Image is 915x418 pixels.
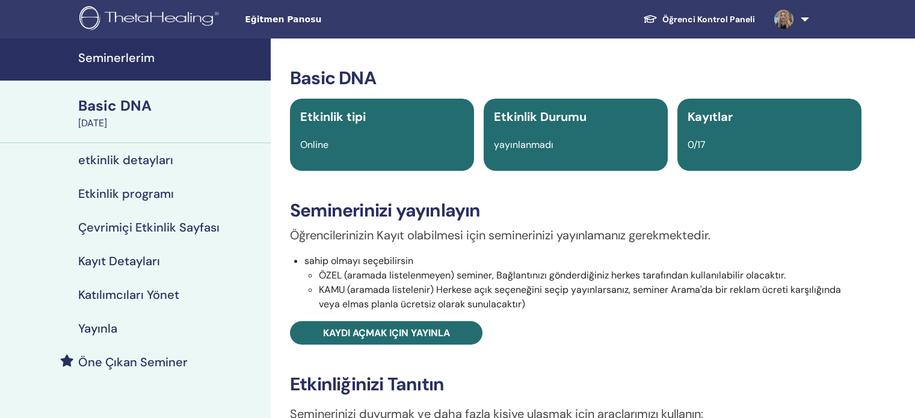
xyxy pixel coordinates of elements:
a: Basic DNA[DATE] [71,96,271,131]
img: default.jpg [774,10,793,29]
h3: Basic DNA [290,67,861,89]
h4: etkinlik detayları [78,153,173,167]
div: Basic DNA [78,96,263,116]
h3: Seminerinizi yayınlayın [290,200,861,221]
div: [DATE] [78,116,263,131]
span: Kaydı açmak için yayınla [323,327,450,339]
h4: Seminerlerim [78,51,263,65]
li: sahip olmayı seçebilirsin [304,254,861,312]
span: yayınlanmadı [494,138,553,151]
span: 0/17 [688,138,706,151]
h4: Öne Çıkan Seminer [78,355,188,369]
h4: Çevrimiçi Etkinlik Sayfası [78,220,220,235]
li: KAMU (aramada listelenir) Herkese açık seçeneğini seçip yayınlarsanız, seminer Arama'da bir rekla... [319,283,861,312]
h3: Etkinliğinizi Tanıtın [290,373,861,395]
h4: Yayınla [78,321,117,336]
a: Kaydı açmak için yayınla [290,321,482,345]
img: logo.png [79,6,223,33]
li: ÖZEL (aramada listelenmeyen) seminer, Bağlantınızı gönderdiğiniz herkes tarafından kullanılabilir... [319,268,861,283]
span: Online [300,138,328,151]
h4: Etkinlik programı [78,186,174,201]
h4: Katılımcıları Yönet [78,287,179,302]
p: Öğrencilerinizin Kayıt olabilmesi için seminerinizi yayınlamanız gerekmektedir. [290,226,861,244]
span: Etkinlik tipi [300,109,366,124]
span: Eğitmen Panosu [245,13,425,26]
img: graduation-cap-white.svg [643,14,658,24]
h4: Kayıt Detayları [78,254,160,268]
a: Öğrenci Kontrol Paneli [633,8,765,31]
span: Kayıtlar [688,109,733,124]
span: Etkinlik Durumu [494,109,587,124]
